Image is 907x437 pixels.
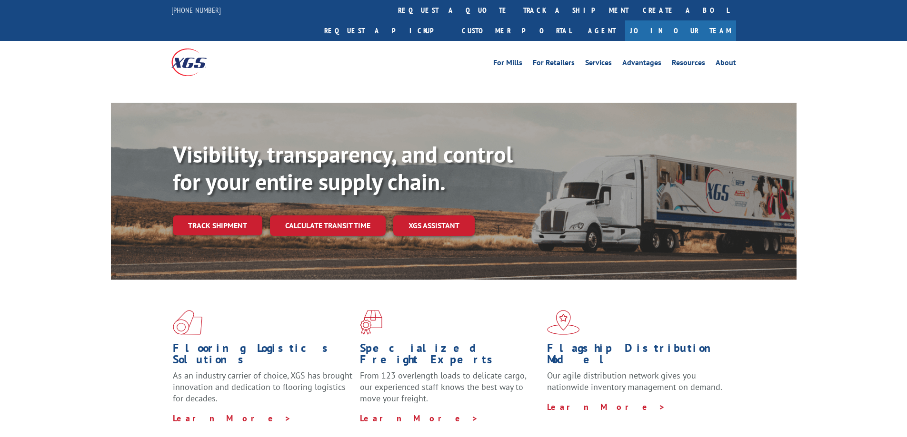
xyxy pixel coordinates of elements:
[625,20,736,41] a: Join Our Team
[173,413,291,424] a: Learn More >
[360,413,478,424] a: Learn More >
[173,310,202,335] img: xgs-icon-total-supply-chain-intelligence-red
[585,59,612,69] a: Services
[455,20,578,41] a: Customer Portal
[270,215,386,236] a: Calculate transit time
[547,401,666,412] a: Learn More >
[173,215,262,235] a: Track shipment
[578,20,625,41] a: Agent
[171,5,221,15] a: [PHONE_NUMBER]
[360,310,382,335] img: xgs-icon-focused-on-flooring-red
[716,59,736,69] a: About
[672,59,705,69] a: Resources
[622,59,661,69] a: Advantages
[317,20,455,41] a: Request a pickup
[393,215,475,236] a: XGS ASSISTANT
[360,370,540,412] p: From 123 overlength loads to delicate cargo, our experienced staff knows the best way to move you...
[547,310,580,335] img: xgs-icon-flagship-distribution-model-red
[533,59,575,69] a: For Retailers
[173,139,513,196] b: Visibility, transparency, and control for your entire supply chain.
[493,59,522,69] a: For Mills
[173,342,353,370] h1: Flooring Logistics Solutions
[547,370,722,392] span: Our agile distribution network gives you nationwide inventory management on demand.
[173,370,352,404] span: As an industry carrier of choice, XGS has brought innovation and dedication to flooring logistics...
[360,342,540,370] h1: Specialized Freight Experts
[547,342,727,370] h1: Flagship Distribution Model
